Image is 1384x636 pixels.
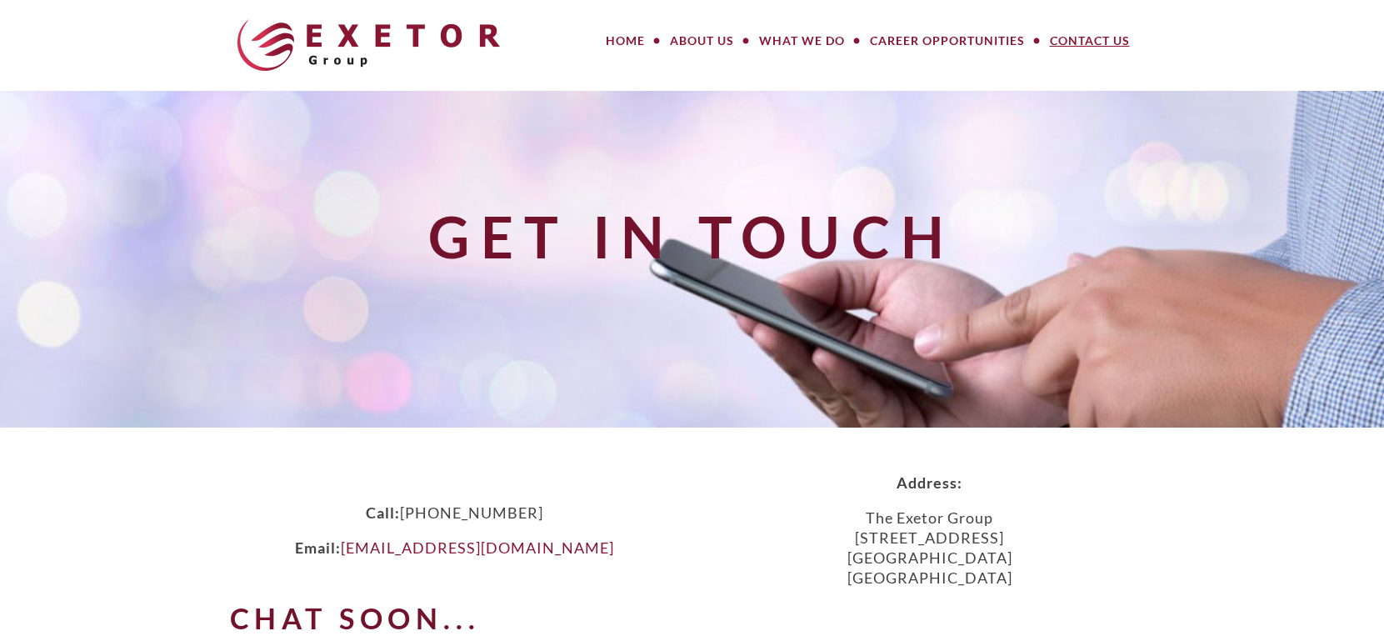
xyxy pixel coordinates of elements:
[1037,24,1142,58] a: Contact Us
[897,473,962,492] strong: Address:
[220,205,1165,268] h1: Get in Touch
[692,508,1167,588] p: The Exetor Group [STREET_ADDRESS] [GEOGRAPHIC_DATA] [GEOGRAPHIC_DATA]
[747,24,857,58] a: What We Do
[230,603,1155,634] h2: Chat soon...
[237,19,500,71] img: The Exetor Group
[400,503,543,522] span: [PHONE_NUMBER]
[341,538,614,557] a: [EMAIL_ADDRESS][DOMAIN_NAME]
[657,24,747,58] a: About Us
[295,538,341,557] strong: Email:
[593,24,657,58] a: Home
[857,24,1037,58] a: Career Opportunities
[366,503,400,522] strong: Call:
